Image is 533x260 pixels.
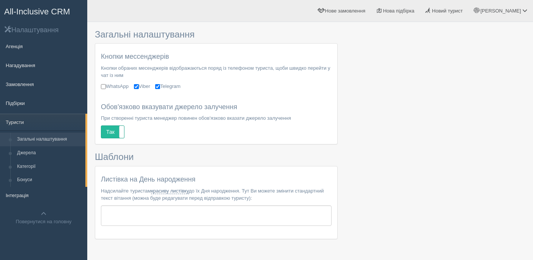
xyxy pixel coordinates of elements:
[14,160,85,174] a: Категорії
[101,64,332,79] p: Кнопки обраних месенджерів відображаються поряд із телефоном туриста, щоби швидко перейти у чат і...
[155,84,160,89] input: Telegram
[101,126,124,138] label: Так
[14,146,85,160] a: Джерела
[14,133,85,146] a: Загальні налаштування
[151,188,189,194] a: красиву листівку
[95,152,338,162] h3: Шаблони
[101,114,332,122] p: При створенні туриста менеджер повинен обов'язково вказати джерело залучення
[0,0,87,21] a: All-Inclusive CRM
[134,83,150,90] label: Viber
[101,83,129,90] label: WhatsApp
[101,103,332,111] h4: Обов'язково вказувати джерело залучення
[155,83,180,90] label: Telegram
[325,8,365,14] span: Нове замовлення
[101,84,106,89] input: WhatsApp
[134,84,139,89] input: Viber
[95,30,338,39] h3: Загальні налаштування
[4,7,70,16] span: All-Inclusive CRM
[480,8,521,14] span: [PERSON_NAME]
[101,187,332,202] p: Надсилайте туристам до їх Дня народження. Тут Ви можете змінити стандартний текст вітання (можна ...
[101,53,332,61] h4: Кнопки мессенджерів
[101,176,332,183] h4: Листівка на День народження
[14,173,85,187] a: Бонуси
[383,8,415,14] span: Нова підбірка
[432,8,463,14] span: Новий турист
